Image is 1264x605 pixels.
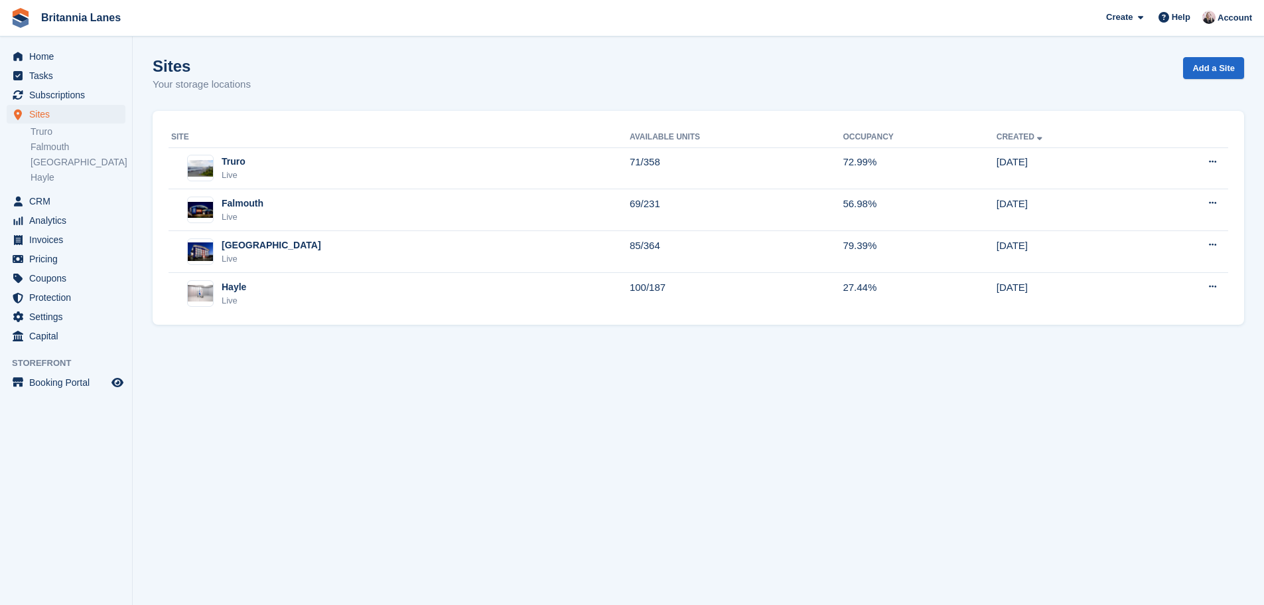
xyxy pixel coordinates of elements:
[29,307,109,326] span: Settings
[843,273,996,314] td: 27.44%
[997,132,1045,141] a: Created
[7,307,125,326] a: menu
[7,66,125,85] a: menu
[997,147,1143,189] td: [DATE]
[29,105,109,124] span: Sites
[188,242,213,262] img: Image of Exeter site
[29,66,109,85] span: Tasks
[7,250,125,268] a: menu
[1106,11,1133,24] span: Create
[29,250,109,268] span: Pricing
[169,127,630,148] th: Site
[1218,11,1252,25] span: Account
[843,127,996,148] th: Occupancy
[7,192,125,211] a: menu
[997,273,1143,314] td: [DATE]
[29,373,109,392] span: Booking Portal
[109,375,125,390] a: Preview store
[153,57,251,75] h1: Sites
[630,273,843,314] td: 100/187
[222,294,246,307] div: Live
[222,252,321,266] div: Live
[222,211,263,224] div: Live
[7,105,125,124] a: menu
[31,141,125,153] a: Falmouth
[997,231,1143,273] td: [DATE]
[12,357,132,370] span: Storefront
[630,231,843,273] td: 85/364
[153,77,251,92] p: Your storage locations
[7,327,125,345] a: menu
[630,127,843,148] th: Available Units
[630,147,843,189] td: 71/358
[11,8,31,28] img: stora-icon-8386f47178a22dfd0bd8f6a31ec36ba5ce8667c1dd55bd0f319d3a0aa187defe.svg
[29,211,109,230] span: Analytics
[31,171,125,184] a: Hayle
[7,211,125,230] a: menu
[997,189,1143,231] td: [DATE]
[29,230,109,249] span: Invoices
[1172,11,1190,24] span: Help
[843,189,996,231] td: 56.98%
[630,189,843,231] td: 69/231
[1183,57,1244,79] a: Add a Site
[7,47,125,66] a: menu
[7,86,125,104] a: menu
[222,155,246,169] div: Truro
[222,238,321,252] div: [GEOGRAPHIC_DATA]
[31,126,125,138] a: Truro
[843,147,996,189] td: 72.99%
[188,160,213,177] img: Image of Truro site
[29,47,109,66] span: Home
[29,269,109,288] span: Coupons
[188,285,213,302] img: Image of Hayle site
[222,197,263,211] div: Falmouth
[7,269,125,288] a: menu
[36,7,126,29] a: Britannia Lanes
[29,327,109,345] span: Capital
[1202,11,1216,24] img: Alexandra Lane
[843,231,996,273] td: 79.39%
[7,288,125,307] a: menu
[222,169,246,182] div: Live
[29,288,109,307] span: Protection
[29,86,109,104] span: Subscriptions
[7,373,125,392] a: menu
[188,202,213,218] img: Image of Falmouth site
[222,280,246,294] div: Hayle
[7,230,125,249] a: menu
[31,156,125,169] a: [GEOGRAPHIC_DATA]
[29,192,109,211] span: CRM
